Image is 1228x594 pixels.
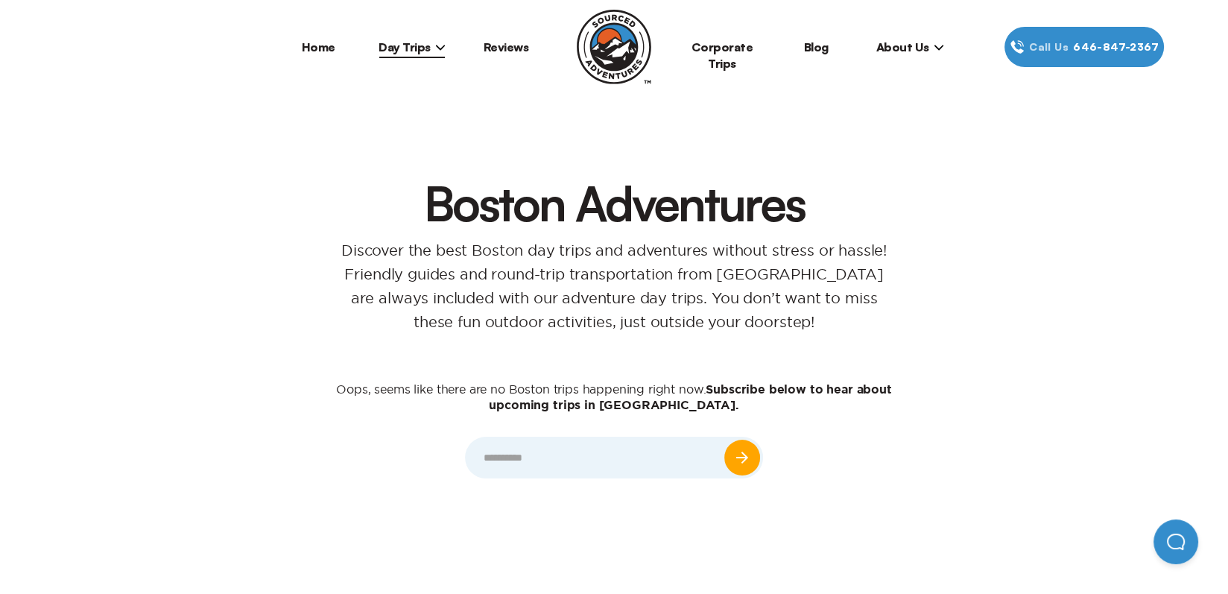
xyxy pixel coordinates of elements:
iframe: Help Scout Beacon - Open [1153,519,1198,564]
a: Home [302,40,335,54]
img: Sourced Adventures company logo [577,10,651,84]
h1: Boston Adventures [164,179,1064,227]
a: Reviews [484,40,529,54]
span: Day Trips [379,40,446,54]
a: Call Us646‍-847‍-2367 [1004,27,1164,67]
span: About Us [876,40,944,54]
span: Call Us [1025,39,1073,55]
span: 646‍-847‍-2367 [1073,39,1159,55]
p: Discover the best Boston day trips and adventures without stress or hassle! Friendly guides and r... [316,238,912,334]
input: Submit [724,440,760,475]
a: Corporate Trips [691,40,753,71]
p: Oops, seems like there are no Boston trips happening right now. [316,382,912,413]
a: Blog [804,40,829,54]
